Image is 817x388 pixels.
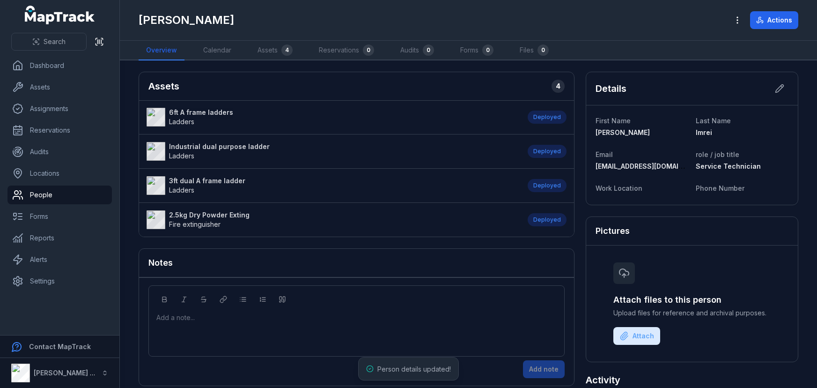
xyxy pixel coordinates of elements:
[169,118,194,126] span: Ladders
[7,250,112,269] a: Alerts
[613,293,771,306] h3: Attach files to this person
[281,45,293,56] div: 4
[482,45,493,56] div: 0
[169,186,194,194] span: Ladders
[528,213,567,226] div: Deployed
[7,207,112,226] a: Forms
[139,41,184,60] a: Overview
[596,117,631,125] span: First Name
[596,224,630,238] h3: Pictures
[34,369,99,377] strong: [PERSON_NAME] Air
[148,80,179,93] h2: Assets
[528,145,567,158] div: Deployed
[196,41,239,60] a: Calendar
[7,99,112,118] a: Assignments
[696,128,712,136] span: Imrei
[7,78,112,97] a: Assets
[528,111,567,124] div: Deployed
[7,272,112,291] a: Settings
[453,41,501,60] a: Forms0
[7,229,112,247] a: Reports
[147,108,518,127] a: 6ft A frame laddersLadders
[25,6,95,24] a: MapTrack
[11,33,87,51] button: Search
[377,365,451,373] span: Person details updated!
[696,117,731,125] span: Last Name
[750,11,798,29] button: Actions
[596,82,626,95] h2: Details
[311,41,382,60] a: Reservations0
[613,327,660,345] button: Attach
[596,162,708,170] span: [EMAIL_ADDRESS][DOMAIN_NAME]
[147,210,518,229] a: 2.5kg Dry Powder ExtingFire extinguisher
[7,56,112,75] a: Dashboard
[169,210,250,220] strong: 2.5kg Dry Powder Exting
[596,150,613,158] span: Email
[139,13,234,28] h1: [PERSON_NAME]
[596,184,642,192] span: Work Location
[7,121,112,140] a: Reservations
[169,220,221,228] span: Fire extinguisher
[44,37,66,46] span: Search
[586,373,620,387] h2: Activity
[148,256,173,269] h3: Notes
[147,176,518,195] a: 3ft dual A frame ladderLadders
[169,108,233,117] strong: 6ft A frame ladders
[423,45,434,56] div: 0
[596,128,650,136] span: [PERSON_NAME]
[393,41,442,60] a: Audits0
[696,150,739,158] span: role / job title
[363,45,374,56] div: 0
[512,41,556,60] a: Files0
[7,164,112,183] a: Locations
[29,343,91,351] strong: Contact MapTrack
[613,308,771,318] span: Upload files for reference and archival purposes.
[169,142,270,151] strong: Industrial dual purpose ladder
[696,162,761,170] span: Service Technician
[169,152,194,160] span: Ladders
[169,176,245,186] strong: 3ft dual A frame ladder
[552,80,565,93] div: 4
[7,142,112,161] a: Audits
[250,41,300,60] a: Assets4
[537,45,549,56] div: 0
[696,184,744,192] span: Phone Number
[147,142,518,161] a: Industrial dual purpose ladderLadders
[528,179,567,192] div: Deployed
[7,186,112,204] a: People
